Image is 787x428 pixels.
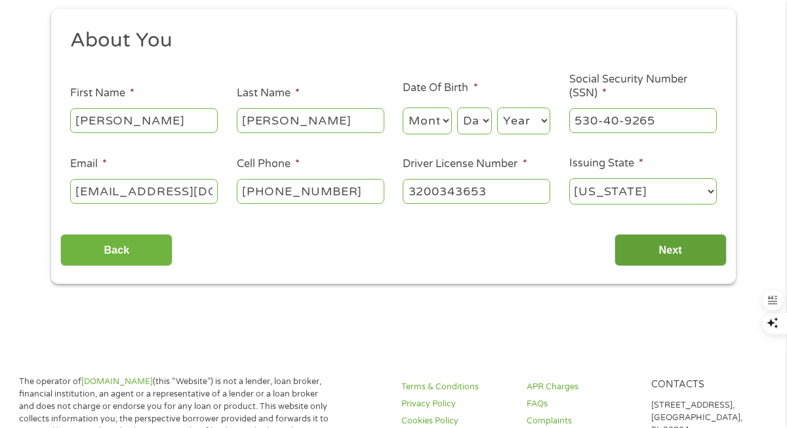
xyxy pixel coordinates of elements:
[237,157,300,171] label: Cell Phone
[569,157,643,170] label: Issuing State
[527,415,636,427] a: Complaints
[527,381,636,393] a: APR Charges
[403,81,477,95] label: Date Of Birth
[403,157,527,171] label: Driver License Number
[70,28,708,54] h2: About You
[401,381,510,393] a: Terms & Conditions
[70,179,218,204] input: john@gmail.com
[569,73,717,100] label: Social Security Number (SSN)
[70,87,134,100] label: First Name
[60,234,172,266] input: Back
[615,234,727,266] input: Next
[70,108,218,133] input: John
[237,179,384,204] input: (541) 754-3010
[237,87,300,100] label: Last Name
[569,108,717,133] input: 078-05-1120
[527,398,636,410] a: FAQs
[81,376,153,387] a: [DOMAIN_NAME]
[237,108,384,133] input: Smith
[70,157,107,171] label: Email
[401,415,510,427] a: Cookies Policy
[401,398,510,410] a: Privacy Policy
[651,379,760,391] h4: Contacts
